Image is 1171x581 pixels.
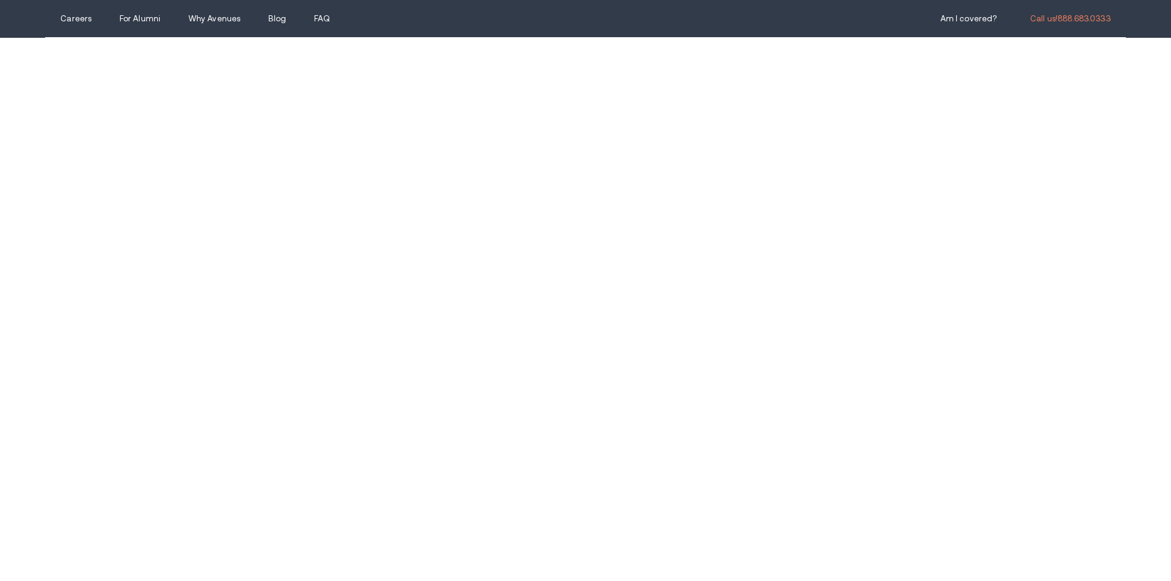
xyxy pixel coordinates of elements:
[188,14,240,23] a: Why Avenues
[120,14,160,23] a: For Alumni
[1030,14,1111,23] a: Call us!888.683.0333
[940,14,997,23] a: Am I covered?
[268,14,287,23] a: Blog
[1058,14,1111,23] span: 888.683.0333
[314,14,330,23] a: FAQ
[60,14,91,23] a: Careers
